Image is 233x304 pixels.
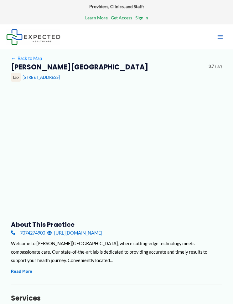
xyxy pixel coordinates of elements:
a: [STREET_ADDRESS] [23,75,60,80]
a: Sign In [135,14,148,22]
a: Get Access [111,14,132,22]
a: Learn More [85,14,108,22]
h2: [PERSON_NAME][GEOGRAPHIC_DATA] [11,63,204,72]
h3: About this practice [11,220,222,229]
div: Lab [11,73,21,82]
span: 3.7 [209,63,214,70]
button: Read More [11,268,32,275]
strong: Providers, Clinics, and Staff: [89,4,144,9]
span: (37) [215,63,222,70]
img: Expected Healthcare Logo - side, dark font, small [6,29,60,45]
div: Welcome to [PERSON_NAME][GEOGRAPHIC_DATA], where cutting-edge technology meets compassionate care... [11,239,222,265]
a: ←Back to Map [11,54,42,63]
span: ← [11,56,17,61]
a: [URL][DOMAIN_NAME] [47,229,102,237]
h3: Services [11,294,222,303]
button: Main menu toggle [214,30,227,43]
a: 7074274900 [11,229,45,237]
